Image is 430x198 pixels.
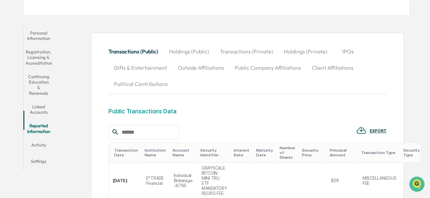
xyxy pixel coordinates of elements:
button: Registration, Licensing & Accreditation [23,45,54,70]
div: secondary tabs example [108,43,387,92]
div: Start new chat [23,51,111,58]
div: Toggle SortBy [279,146,296,160]
img: 1746055101610-c473b297-6a78-478c-a979-82029cc54cd1 [7,51,19,64]
a: Powered byPylon [48,114,82,119]
img: EXPORT [356,125,366,135]
div: 🔎 [7,98,12,104]
div: Toggle SortBy [233,148,250,157]
div: Toggle SortBy [145,148,167,157]
div: Toggle SortBy [256,148,274,157]
button: IPOs [333,43,363,60]
span: Attestations [56,85,84,92]
div: Toggle SortBy [302,148,324,157]
span: Pylon [67,114,82,119]
button: Holdings (Public) [164,43,214,60]
div: 🗄️ [49,86,55,91]
div: EXPORT [370,129,387,133]
div: Toggle SortBy [200,148,228,157]
iframe: Open customer support [408,176,427,194]
button: Personal Information [23,26,54,45]
div: Toggle SortBy [361,150,398,155]
div: 🖐️ [7,86,12,91]
span: Preclearance [14,85,44,92]
div: Toggle SortBy [329,148,355,157]
button: Transactions (Public) [108,43,164,60]
button: Reported Information [23,119,54,138]
button: Political Contributions [108,76,173,92]
button: Activity [23,138,54,154]
button: Linked Accounts [23,100,54,119]
button: Public Company Affiliations [229,60,306,76]
p: How can we help? [7,14,123,25]
button: Outside Affiliations [172,60,229,76]
a: 🖐️Preclearance [4,82,46,94]
div: secondary tabs example [23,26,54,171]
button: Continuing Education & Renewals [23,70,54,100]
div: Toggle SortBy [114,148,139,157]
button: Start new chat [115,53,123,62]
div: Public Transactions Data [108,108,177,115]
div: We're available if you need us! [23,58,86,64]
button: Gifts & Entertainment [108,60,172,76]
div: Toggle SortBy [403,148,421,157]
button: Client Affiliations [306,60,359,76]
button: Holdings (Private) [279,43,333,60]
div: Toggle SortBy [172,148,195,157]
button: Transactions (Private) [214,43,279,60]
a: 🔎Data Lookup [4,95,45,107]
a: 🗄️Attestations [46,82,87,94]
button: Settings [23,154,54,171]
span: Data Lookup [14,98,43,105]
